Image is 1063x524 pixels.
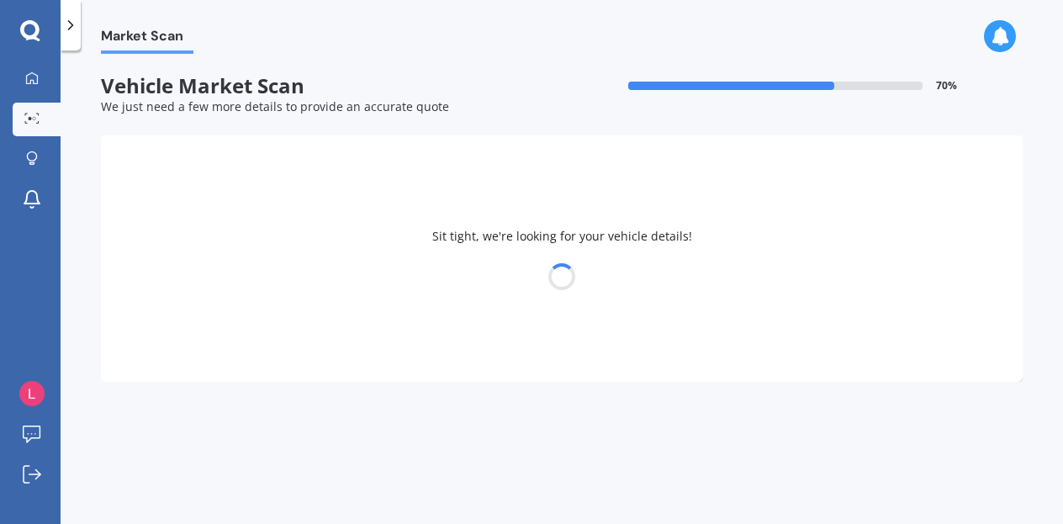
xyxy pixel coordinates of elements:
span: We just need a few more details to provide an accurate quote [101,98,449,114]
div: Sit tight, we're looking for your vehicle details! [101,135,1023,382]
img: ACg8ocJhhps2ztLWvLFGLUt6QxCGBWPh1eZ0kdP7ENdADaUgL8yrUg=s96-c [19,381,45,406]
span: Vehicle Market Scan [101,74,562,98]
span: Market Scan [101,28,193,50]
span: 70 % [936,80,957,92]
